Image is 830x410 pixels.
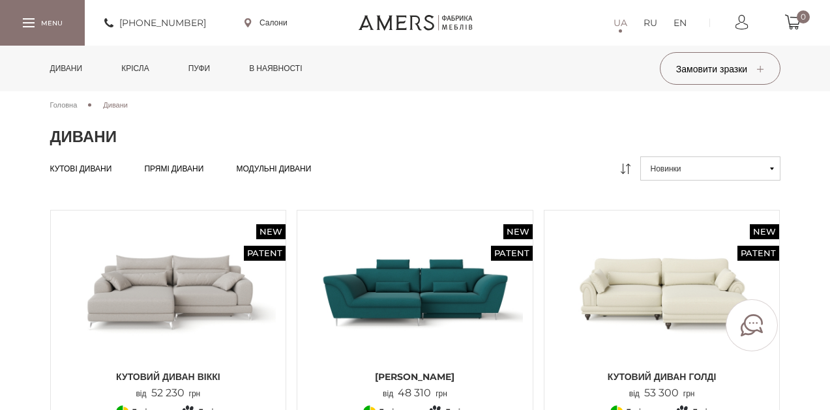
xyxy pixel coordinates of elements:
[644,15,657,31] a: RU
[640,156,780,181] button: Новинки
[393,387,436,399] span: 48 310
[554,370,770,383] span: Кутовий диван ГОЛДІ
[256,224,286,239] span: New
[737,246,779,261] span: Patent
[104,15,206,31] a: [PHONE_NUMBER]
[179,46,220,91] a: Пуфи
[660,52,780,85] button: Замовити зразки
[147,387,189,399] span: 52 230
[383,387,447,400] p: від грн
[674,15,687,31] a: EN
[491,246,533,261] span: Patent
[307,220,523,400] a: New Patent Кутовий Диван Грейсі Кутовий Диван Грейсі [PERSON_NAME] від48 310грн
[676,63,763,75] span: Замовити зразки
[640,387,683,399] span: 53 300
[797,10,810,23] span: 0
[50,127,780,147] h1: Дивани
[244,246,286,261] span: Patent
[750,224,779,239] span: New
[236,164,311,174] a: Модульні дивани
[503,224,533,239] span: New
[629,387,695,400] p: від грн
[144,164,203,174] a: Прямі дивани
[554,220,770,400] a: New Patent Кутовий диван ГОЛДІ Кутовий диван ГОЛДІ Кутовий диван ГОЛДІ від53 300грн
[40,46,93,91] a: Дивани
[50,100,78,110] span: Головна
[245,17,288,29] a: Салони
[61,370,276,383] span: Кутовий диван ВІККІ
[61,220,276,400] a: New Patent Кутовий диван ВІККІ Кутовий диван ВІККІ Кутовий диван ВІККІ від52 230грн
[614,15,627,31] a: UA
[50,99,78,111] a: Головна
[111,46,158,91] a: Крісла
[307,370,523,383] span: [PERSON_NAME]
[136,387,200,400] p: від грн
[50,164,112,174] a: Кутові дивани
[239,46,312,91] a: в наявності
